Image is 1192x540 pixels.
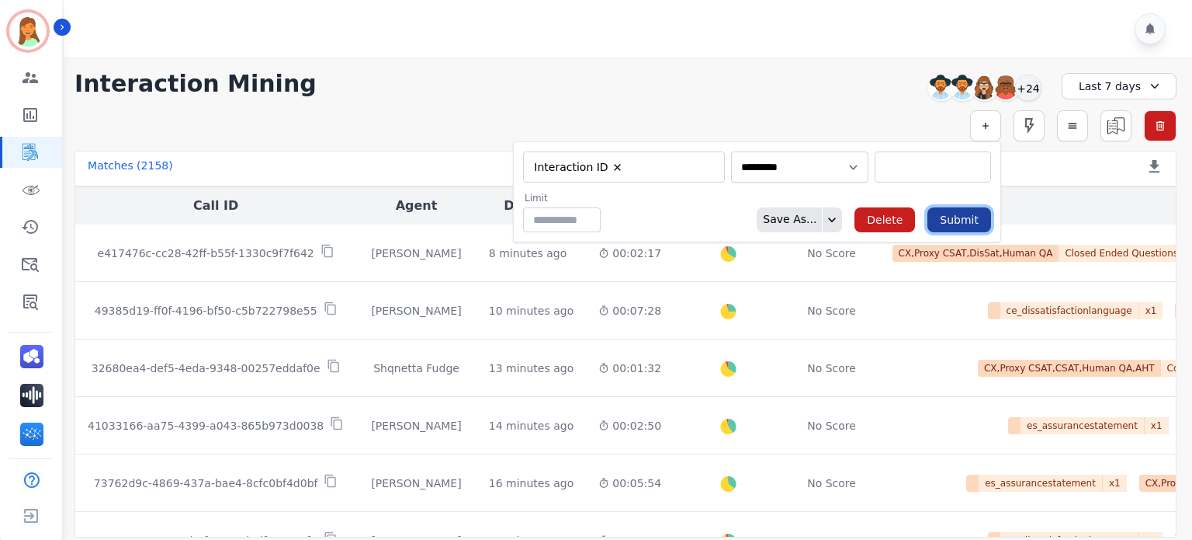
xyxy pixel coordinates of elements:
div: 8 minutes ago [489,246,567,261]
span: x 1 [1103,475,1127,492]
div: 00:07:28 [598,303,661,319]
div: No Score [807,476,856,491]
span: x 1 [1139,302,1163,319]
li: Interaction ID [529,160,629,175]
button: Submit [927,207,991,232]
div: No Score [807,418,856,434]
div: No Score [807,361,856,376]
ul: selected options [878,159,987,176]
span: es_assurancestatement [979,475,1103,492]
div: Shqnetta Fudge [369,361,464,376]
span: CX,Proxy CSAT,DisSat,Human QA [892,245,1059,262]
label: Limit [525,192,601,204]
img: Bordered avatar [9,12,47,50]
h1: Interaction Mining [74,70,317,98]
div: +24 [1015,75,1041,101]
div: [PERSON_NAME] [369,246,464,261]
div: 00:01:32 [598,361,661,376]
div: 00:02:17 [598,246,661,261]
button: Date [504,197,559,215]
div: No Score [807,246,856,261]
div: [PERSON_NAME] [369,303,464,319]
div: Matches ( 2158 ) [88,158,173,179]
button: Call ID [193,197,238,215]
div: 00:05:54 [598,476,661,491]
span: Closed Ended Questions [1059,245,1185,262]
div: Save As... [757,207,816,232]
span: ce_dissatisfactionlanguage [1000,302,1139,319]
button: Agent [396,197,438,215]
div: 13 minutes ago [489,361,573,376]
button: Remove Interaction ID [612,162,623,173]
div: [PERSON_NAME] [369,476,464,491]
div: 16 minutes ago [489,476,573,491]
div: [PERSON_NAME] [369,418,464,434]
p: 32680ea4-def5-4eda-9348-00257eddaf0e [92,361,321,376]
div: 00:02:50 [598,418,661,434]
p: 49385d19-ff0f-4196-bf50-c5b722798e55 [95,303,317,319]
div: No Score [807,303,856,319]
ul: selected options [527,158,715,176]
div: Last 7 days [1062,73,1176,99]
div: 14 minutes ago [489,418,573,434]
p: 41033166-aa75-4399-a043-865b973d0038 [88,418,324,434]
div: 10 minutes ago [489,303,573,319]
p: 73762d9c-4869-437a-bae4-8cfc0bf4d0bf [94,476,318,491]
span: es_assurancestatement [1020,417,1145,434]
span: CX,Proxy CSAT,CSAT,Human QA,AHT [978,360,1161,377]
span: x 1 [1145,417,1169,434]
p: e417476c-cc28-42ff-b55f-1330c9f7f642 [98,246,314,261]
button: Delete [854,207,915,232]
